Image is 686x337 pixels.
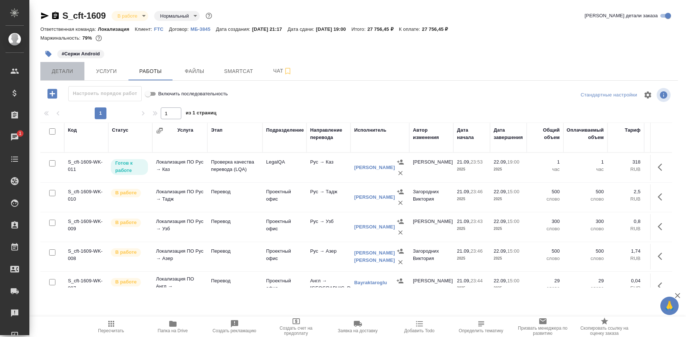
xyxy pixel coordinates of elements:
div: Направление перевода [310,127,347,141]
button: Удалить [395,286,406,297]
p: Перевод [211,218,259,225]
p: RUB [648,195,681,203]
button: Удалить [395,197,406,208]
p: В работе [115,219,137,226]
td: [PERSON_NAME] [409,155,453,180]
td: Проектный офис [262,274,306,299]
p: 23:43 [471,219,483,224]
a: [PERSON_NAME] [354,224,395,230]
p: Готов к работе [115,160,144,174]
p: [DATE] 19:00 [316,26,352,32]
td: Англ → [GEOGRAPHIC_DATA] [306,274,351,299]
p: 2025 [457,225,486,232]
p: RUB [611,225,640,232]
td: Локализация ПО Рус → Азер [152,244,207,270]
td: [PERSON_NAME] [409,214,453,240]
button: Доп статусы указывают на важность/срочность заказа [204,11,214,21]
p: К оплате: [399,26,422,32]
span: Детали [45,67,80,76]
button: Скопировать ссылку [51,11,60,20]
p: Дата сдачи: [287,26,316,32]
p: 15:00 [507,219,519,224]
button: Добавить работу [42,86,62,101]
td: S_cft-1609-WK-008 [64,244,108,270]
p: 2025 [457,255,486,262]
p: 0,8 [611,218,640,225]
button: В работе [115,13,139,19]
p: 22.09, [494,189,507,194]
p: слово [530,255,560,262]
p: 21.09, [457,189,471,194]
p: 318 [648,158,681,166]
p: В работе [115,189,137,197]
p: Клиент: [135,26,154,32]
a: FTC [154,26,169,32]
div: Статус [112,127,128,134]
div: В работе [154,11,200,21]
div: Исполнитель выполняет работу [110,188,149,198]
button: 4751.70 RUB; 1.16 EUR; [94,33,104,43]
td: Рус → Каз [306,155,351,180]
p: 21.09, [457,278,471,283]
p: 500 [530,188,560,195]
button: Скопировать ссылку для ЯМессенджера [40,11,49,20]
div: Дата завершения [494,127,523,141]
p: слово [567,255,604,262]
div: Исполнитель выполняет работу [110,248,149,257]
p: EUR [611,285,640,292]
p: слово [530,195,560,203]
td: Загородних Виктория [409,184,453,210]
div: Оплачиваемый объем [567,127,604,141]
td: LegalQA [262,155,306,180]
button: Назначить [395,275,406,286]
span: [PERSON_NAME] детали заказа [585,12,658,19]
p: МБ-3845 [190,26,216,32]
p: 2025 [457,195,486,203]
p: 1,74 [611,248,640,255]
p: 2025 [494,255,523,262]
button: Назначить [395,186,406,197]
button: Удалить [395,257,406,268]
p: Проверка качества перевода (LQA) [211,158,259,173]
p: 1,16 [648,277,681,285]
div: Исполнитель выполняет работу [110,218,149,228]
td: Локализация ПО Англ → [GEOGRAPHIC_DATA] [152,272,207,301]
span: Посмотреть информацию [657,88,672,102]
button: Здесь прячутся важные кнопки [653,248,671,265]
span: Сержи Android [57,50,105,56]
td: Проектный офис [262,184,306,210]
p: слово [567,225,604,232]
p: 23:44 [471,278,483,283]
p: 1 250 [648,188,681,195]
a: S_cft-1609 [62,11,106,21]
div: Исполнитель [354,127,386,134]
p: 2025 [457,166,486,173]
p: В работе [115,249,137,256]
p: 1 [567,158,604,166]
button: 🙏 [660,297,679,315]
td: Проектный офис [262,244,306,270]
div: Дата начала [457,127,486,141]
p: Маржинальность: [40,35,82,41]
p: 500 [530,248,560,255]
button: Здесь прячутся важные кнопки [653,188,671,206]
div: Тариф [625,127,640,134]
div: Автор изменения [413,127,450,141]
p: RUB [648,255,681,262]
p: 27 756,45 ₽ [422,26,454,32]
p: RUB [611,195,640,203]
p: 2025 [494,285,523,292]
div: split button [579,89,639,101]
p: слово [567,285,604,292]
td: S_cft-1609-WK-011 [64,155,108,180]
p: Договор: [169,26,190,32]
button: Здесь прячутся важные кнопки [653,218,671,235]
p: час [530,166,560,173]
p: Итого: [351,26,367,32]
p: 2,5 [611,188,640,195]
p: час [567,166,604,173]
p: 29 [530,277,560,285]
td: S_cft-1609-WK-007 [64,274,108,299]
span: Настроить таблицу [639,86,657,104]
